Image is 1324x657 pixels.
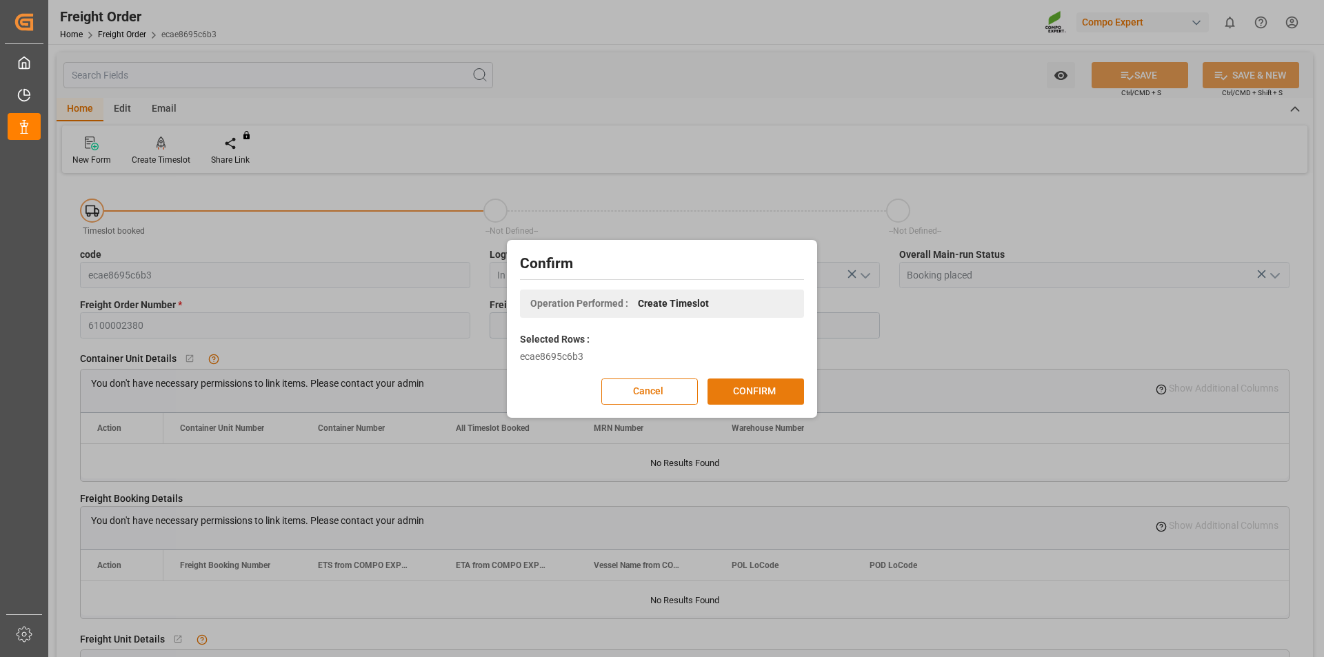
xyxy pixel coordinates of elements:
[638,296,709,311] span: Create Timeslot
[520,350,804,364] div: ecae8695c6b3
[601,378,698,405] button: Cancel
[520,332,590,347] label: Selected Rows :
[708,378,804,405] button: CONFIRM
[530,296,628,311] span: Operation Performed :
[520,253,804,275] h2: Confirm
